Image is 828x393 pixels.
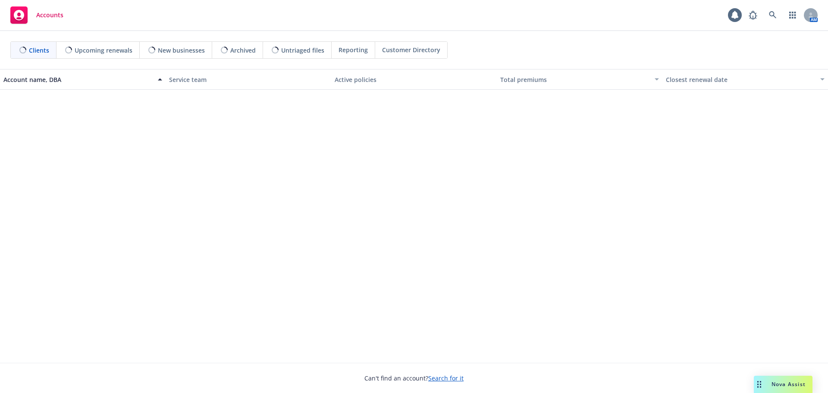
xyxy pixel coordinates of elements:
[428,374,464,382] a: Search for it
[281,46,324,55] span: Untriaged files
[497,69,662,90] button: Total premiums
[36,12,63,19] span: Accounts
[29,46,49,55] span: Clients
[158,46,205,55] span: New businesses
[500,75,649,84] div: Total premiums
[744,6,762,24] a: Report a Bug
[382,45,440,54] span: Customer Directory
[784,6,801,24] a: Switch app
[230,46,256,55] span: Archived
[166,69,331,90] button: Service team
[169,75,328,84] div: Service team
[754,376,812,393] button: Nova Assist
[772,380,806,388] span: Nova Assist
[339,45,368,54] span: Reporting
[364,374,464,383] span: Can't find an account?
[331,69,497,90] button: Active policies
[3,75,153,84] div: Account name, DBA
[666,75,815,84] div: Closest renewal date
[335,75,493,84] div: Active policies
[75,46,132,55] span: Upcoming renewals
[7,3,67,27] a: Accounts
[754,376,765,393] div: Drag to move
[764,6,781,24] a: Search
[662,69,828,90] button: Closest renewal date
